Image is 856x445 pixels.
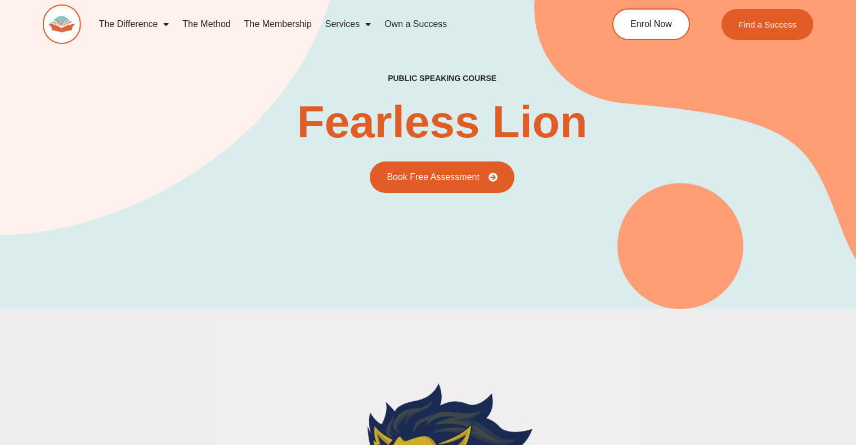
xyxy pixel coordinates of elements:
[237,11,319,37] a: The Membership
[92,11,176,37] a: The Difference
[92,11,568,37] nav: Menu
[297,100,588,145] h2: Fearless Lion
[370,161,514,193] a: Book Free Assessment
[387,173,479,182] span: Book Free Assessment
[378,11,454,37] a: Own a Success
[176,11,237,37] a: The Method
[738,20,796,29] span: Find a Success
[630,20,672,29] span: Enrol Now
[721,9,813,40] a: Find a Success
[319,11,378,37] a: Services
[388,74,496,83] h4: Public Speaking Course
[612,8,690,40] a: Enrol Now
